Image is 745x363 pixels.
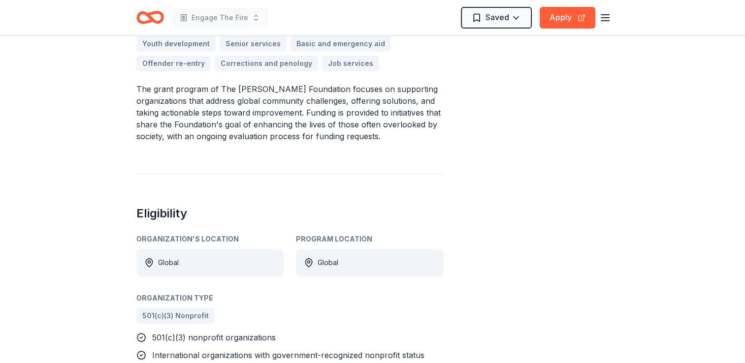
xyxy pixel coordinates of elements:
[158,257,179,269] div: Global
[152,350,424,360] span: International organizations with government-recognized nonprofit status
[136,206,444,221] h2: Eligibility
[172,8,268,28] button: Engage The Fire
[318,257,338,269] div: Global
[136,292,444,304] div: Organization Type
[540,7,595,29] button: Apply
[136,83,444,142] p: The grant program of The [PERSON_NAME] Foundation focuses on supporting organizations that addres...
[152,333,276,342] span: 501(c)(3) nonprofit organizations
[296,233,444,245] div: Program Location
[461,7,532,29] button: Saved
[136,308,215,324] a: 501(c)(3) Nonprofit
[142,310,209,322] span: 501(c)(3) Nonprofit
[136,233,284,245] div: Organization's Location
[136,6,164,29] a: Home
[192,12,248,24] span: Engage The Fire
[486,11,509,24] span: Saved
